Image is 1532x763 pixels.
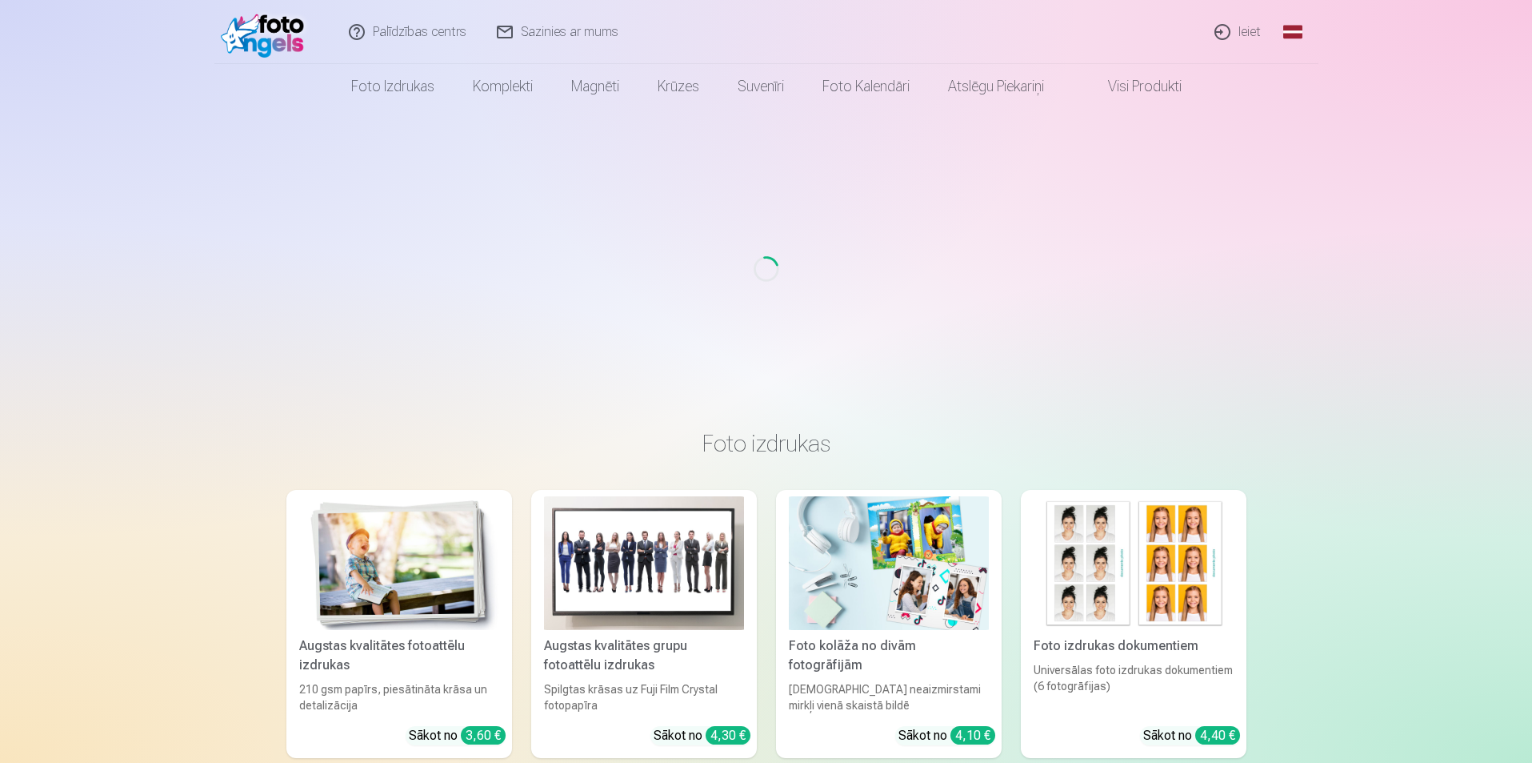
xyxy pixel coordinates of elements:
[1143,726,1240,745] div: Sākot no
[803,64,929,109] a: Foto kalendāri
[782,637,995,675] div: Foto kolāža no divām fotogrāfijām
[718,64,803,109] a: Suvenīri
[1195,726,1240,745] div: 4,40 €
[552,64,638,109] a: Magnēti
[950,726,995,745] div: 4,10 €
[461,726,506,745] div: 3,60 €
[299,429,1234,458] h3: Foto izdrukas
[1027,662,1240,713] div: Universālas foto izdrukas dokumentiem (6 fotogrāfijas)
[293,637,506,675] div: Augstas kvalitātes fotoattēlu izdrukas
[221,6,313,58] img: /fa1
[286,490,512,758] a: Augstas kvalitātes fotoattēlu izdrukasAugstas kvalitātes fotoattēlu izdrukas210 gsm papīrs, piesā...
[1063,64,1201,109] a: Visi produkti
[332,64,454,109] a: Foto izdrukas
[538,637,750,675] div: Augstas kvalitātes grupu fotoattēlu izdrukas
[654,726,750,745] div: Sākot no
[898,726,995,745] div: Sākot no
[789,496,989,630] img: Foto kolāža no divām fotogrāfijām
[544,496,744,630] img: Augstas kvalitātes grupu fotoattēlu izdrukas
[706,726,750,745] div: 4,30 €
[531,490,757,758] a: Augstas kvalitātes grupu fotoattēlu izdrukasAugstas kvalitātes grupu fotoattēlu izdrukasSpilgtas ...
[454,64,552,109] a: Komplekti
[1034,496,1234,630] img: Foto izdrukas dokumentiem
[929,64,1063,109] a: Atslēgu piekariņi
[299,496,499,630] img: Augstas kvalitātes fotoattēlu izdrukas
[638,64,718,109] a: Krūzes
[782,681,995,713] div: [DEMOGRAPHIC_DATA] neaizmirstami mirkļi vienā skaistā bildē
[538,681,750,713] div: Spilgtas krāsas uz Fuji Film Crystal fotopapīra
[1027,637,1240,656] div: Foto izdrukas dokumentiem
[1021,490,1246,758] a: Foto izdrukas dokumentiemFoto izdrukas dokumentiemUniversālas foto izdrukas dokumentiem (6 fotogr...
[776,490,1002,758] a: Foto kolāža no divām fotogrāfijāmFoto kolāža no divām fotogrāfijām[DEMOGRAPHIC_DATA] neaizmirstam...
[409,726,506,745] div: Sākot no
[293,681,506,713] div: 210 gsm papīrs, piesātināta krāsa un detalizācija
